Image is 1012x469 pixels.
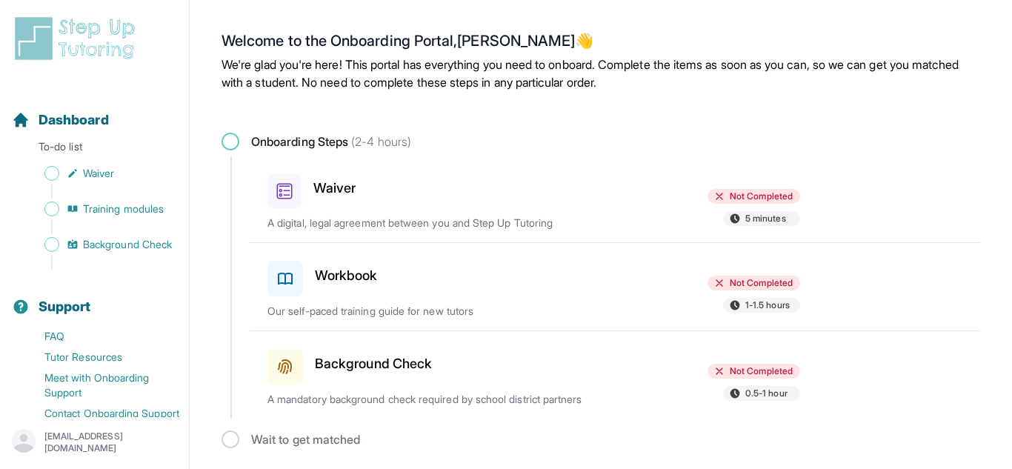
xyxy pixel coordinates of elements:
span: Waiver [83,166,114,181]
p: We're glad you're here! This portal has everything you need to onboard. Complete the items as soo... [222,56,980,91]
a: FAQ [12,326,189,347]
h3: Workbook [315,265,378,286]
button: [EMAIL_ADDRESS][DOMAIN_NAME] [12,429,177,456]
span: (2-4 hours) [348,134,411,149]
a: Tutor Resources [12,347,189,367]
a: Training modules [12,199,189,219]
span: Training modules [83,202,164,216]
span: Not Completed [730,365,793,377]
span: 1-1.5 hours [745,299,790,311]
button: Dashboard [6,86,183,136]
span: Background Check [83,237,172,252]
button: Support [6,273,183,323]
span: Support [39,296,91,317]
p: A mandatory background check required by school district partners [267,392,614,407]
img: logo [12,15,144,62]
p: To-do list [6,139,183,160]
a: Contact Onboarding Support [12,403,189,424]
a: Background Check [12,234,189,255]
p: Our self-paced training guide for new tutors [267,304,614,319]
a: Waiver [12,163,189,184]
span: Onboarding Steps [251,133,411,150]
span: Not Completed [730,190,793,202]
span: Dashboard [39,110,109,130]
p: A digital, legal agreement between you and Step Up Tutoring [267,216,614,230]
a: Meet with Onboarding Support [12,367,189,403]
h3: Waiver [313,178,356,199]
span: 5 minutes [745,213,786,224]
a: Background CheckNot Completed0.5-1 hourA mandatory background check required by school district p... [250,331,980,419]
h2: Welcome to the Onboarding Portal, [PERSON_NAME] 👋 [222,32,980,56]
span: 0.5-1 hour [745,387,788,399]
p: [EMAIL_ADDRESS][DOMAIN_NAME] [44,430,177,454]
h3: Background Check [315,353,432,374]
a: WaiverNot Completed5 minutesA digital, legal agreement between you and Step Up Tutoring [250,156,980,242]
span: Not Completed [730,277,793,289]
a: Dashboard [12,110,109,130]
a: WorkbookNot Completed1-1.5 hoursOur self-paced training guide for new tutors [250,243,980,330]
